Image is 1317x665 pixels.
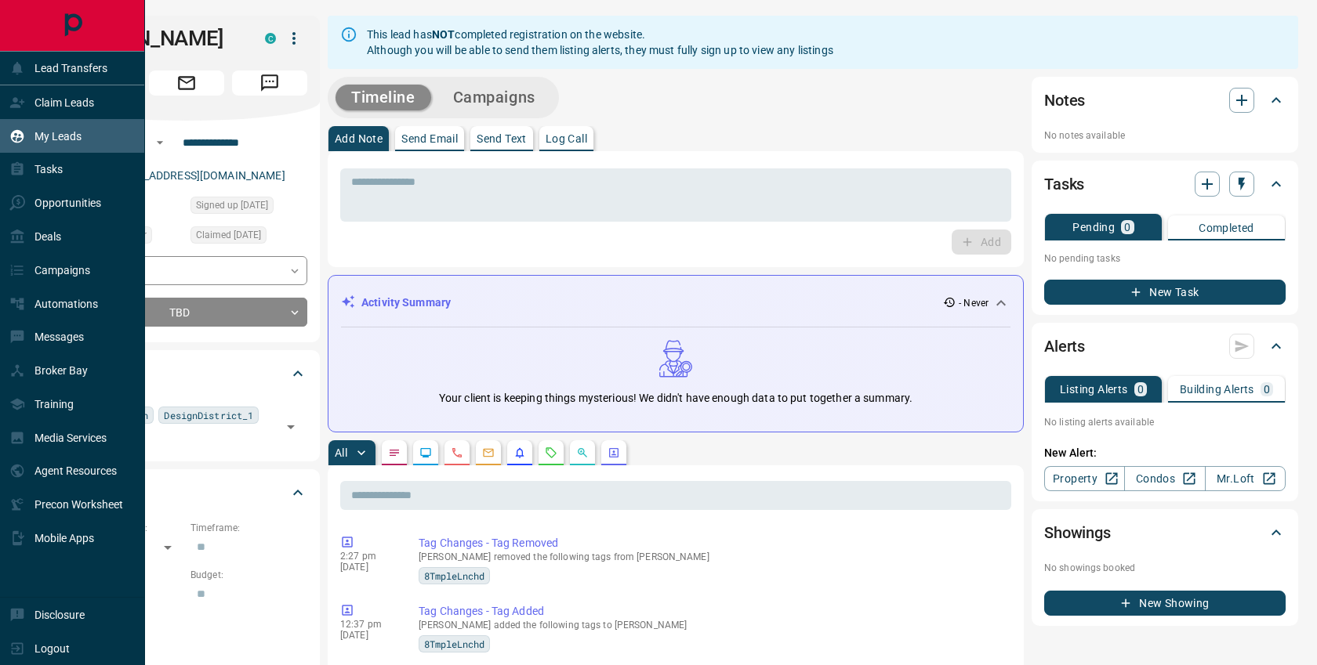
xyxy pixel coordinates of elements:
a: Mr.Loft [1205,466,1286,491]
p: Building Alerts [1180,384,1254,395]
p: No notes available [1044,128,1286,143]
p: Pending [1072,222,1115,233]
p: Send Text [477,133,527,144]
h2: Tasks [1044,172,1084,197]
h2: Alerts [1044,334,1085,359]
p: [DATE] [340,630,395,641]
div: Tags [66,355,307,392]
p: Activity Summary [361,295,451,311]
span: 8TmpleLnchd [424,568,484,584]
a: Property [1044,466,1125,491]
div: TBD [66,298,307,327]
p: Completed [1199,222,1254,233]
p: Listing Alerts [1060,384,1128,395]
div: Mon Nov 29 2021 [190,197,307,219]
p: Motivation: [66,647,307,661]
p: Add Note [335,133,383,144]
button: Timeline [336,85,431,110]
span: Claimed [DATE] [196,227,261,243]
div: Mon Nov 29 2021 [190,226,307,248]
p: 2:27 pm [340,551,395,562]
span: Signed up [DATE] [196,197,268,213]
h2: Showings [1044,520,1111,545]
div: Notes [1044,81,1286,119]
p: [DATE] [340,562,395,573]
p: New Alert: [1044,445,1286,461]
button: New Task [1044,280,1286,305]
svg: Agent Actions [608,446,620,459]
p: 12:37 pm [340,619,395,630]
button: New Showing [1044,591,1286,616]
strong: NOT [432,28,455,41]
span: Email [149,70,224,96]
p: Timeframe: [190,521,307,535]
span: 8TmpleLnchd [424,636,484,652]
svg: Calls [451,446,463,459]
p: 0 [1137,384,1144,395]
p: [PERSON_NAME] added the following tags to [PERSON_NAME] [419,620,1005,631]
p: Send Email [401,133,458,144]
p: - Never [959,296,989,310]
p: No showings booked [1044,561,1286,575]
a: Condos [1124,466,1205,491]
p: Your client is keeping things mysterious! We didn't have enough data to put together a summary. [439,390,912,407]
p: [PERSON_NAME] removed the following tags from [PERSON_NAME] [419,551,1005,562]
div: Activity Summary- Never [341,288,1010,317]
div: Alerts [1044,327,1286,365]
div: Tasks [1044,165,1286,203]
div: Showings [1044,514,1286,551]
h2: Notes [1044,88,1085,113]
p: Log Call [546,133,587,144]
p: Tag Changes - Tag Removed [419,535,1005,551]
div: This lead has completed registration on the website. Although you will be able to send them listi... [367,20,833,64]
span: Message [232,70,307,96]
p: No pending tasks [1044,247,1286,270]
button: Open [151,133,169,152]
p: 0 [1264,384,1270,395]
div: Criteria [66,474,307,511]
p: Areas Searched: [66,616,307,630]
a: [EMAIL_ADDRESS][DOMAIN_NAME] [108,169,285,182]
p: 0 [1124,222,1130,233]
svg: Notes [388,446,401,459]
span: DesignDistrict_1 [164,407,253,423]
p: Budget: [190,568,307,582]
p: All [335,447,347,458]
div: condos.ca [265,33,276,44]
p: Tag Changes - Tag Added [419,603,1005,620]
svg: Opportunities [576,446,589,459]
button: Campaigns [437,85,551,110]
svg: Requests [545,446,557,459]
h1: [PERSON_NAME] [66,26,241,51]
svg: Emails [482,446,495,459]
svg: Listing Alerts [513,446,526,459]
svg: Lead Browsing Activity [419,446,432,459]
p: No listing alerts available [1044,415,1286,429]
button: Open [280,416,302,438]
